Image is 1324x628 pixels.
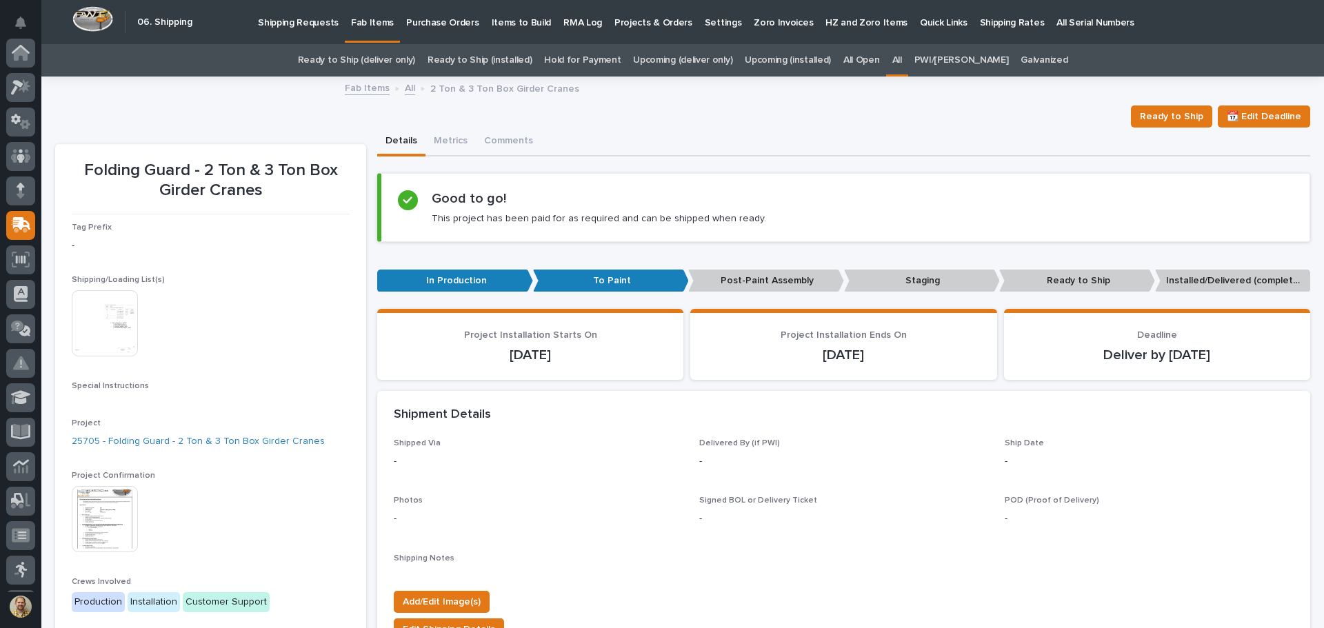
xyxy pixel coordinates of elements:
p: In Production [377,270,533,292]
p: 2 Ton & 3 Ton Box Girder Cranes [430,80,579,95]
button: Comments [476,128,541,156]
div: Notifications [17,17,35,39]
span: Project Confirmation [72,472,155,480]
a: PWI/[PERSON_NAME] [914,44,1009,77]
span: Project Installation Ends On [781,330,907,340]
span: Ship Date [1005,439,1044,447]
span: Deadline [1137,330,1177,340]
span: Ready to Ship [1140,108,1203,125]
div: Installation [128,592,180,612]
p: - [699,511,988,526]
span: Signed BOL or Delivery Ticket [699,496,817,505]
p: [DATE] [707,347,980,363]
span: Shipping Notes [394,554,454,563]
p: - [1005,454,1294,469]
button: Metrics [425,128,476,156]
button: Add/Edit Image(s) [394,591,490,613]
p: Ready to Ship [999,270,1155,292]
p: To Paint [533,270,689,292]
a: Upcoming (installed) [745,44,831,77]
span: Special Instructions [72,382,149,390]
p: - [394,511,683,526]
span: Tag Prefix [72,223,112,232]
a: Hold for Payment [544,44,621,77]
span: Project [72,419,101,427]
h2: Good to go! [432,190,506,207]
a: Ready to Ship (deliver only) [298,44,415,77]
button: Details [377,128,425,156]
p: - [699,454,988,469]
a: All [405,79,415,95]
span: POD (Proof of Delivery) [1005,496,1099,505]
p: [DATE] [394,347,667,363]
p: Installed/Delivered (completely done) [1155,270,1311,292]
p: - [1005,511,1294,526]
a: Upcoming (deliver only) [633,44,732,77]
p: Post-Paint Assembly [688,270,844,292]
span: Add/Edit Image(s) [403,594,481,610]
span: Shipping/Loading List(s) [72,276,165,284]
span: Photos [394,496,423,505]
p: - [72,239,350,253]
div: Production [72,592,125,612]
div: Customer Support [183,592,270,612]
span: 📆 Edit Deadline [1227,108,1301,125]
p: - [394,454,683,469]
a: 25705 - Folding Guard - 2 Ton & 3 Ton Box Girder Cranes [72,434,325,449]
button: 📆 Edit Deadline [1218,105,1310,128]
button: Notifications [6,8,35,37]
button: users-avatar [6,592,35,621]
h2: 06. Shipping [137,17,192,28]
a: Galvanized [1021,44,1067,77]
a: All [892,44,902,77]
h2: Shipment Details [394,407,491,423]
span: Shipped Via [394,439,441,447]
p: Folding Guard - 2 Ton & 3 Ton Box Girder Cranes [72,161,350,201]
img: Workspace Logo [72,6,113,32]
a: Fab Items [345,79,390,95]
button: Ready to Ship [1131,105,1212,128]
span: Delivered By (if PWI) [699,439,780,447]
p: Staging [844,270,1000,292]
a: Ready to Ship (installed) [428,44,532,77]
span: Project Installation Starts On [464,330,597,340]
p: This project has been paid for as required and can be shipped when ready. [432,212,766,225]
p: Deliver by [DATE] [1021,347,1294,363]
span: Crews Involved [72,578,131,586]
a: All Open [843,44,880,77]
